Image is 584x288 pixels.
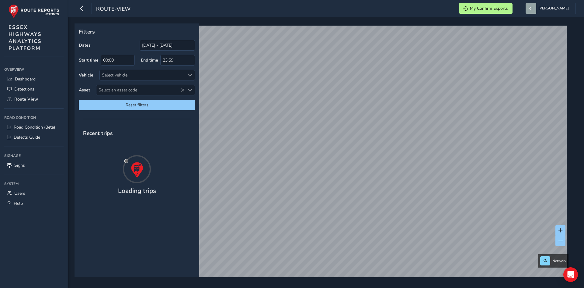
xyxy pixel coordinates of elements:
a: Road Condition (Beta) [4,122,64,132]
div: System [4,179,64,188]
label: Dates [79,42,91,48]
span: ESSEX HIGHWAYS ANALYTICS PLATFORM [9,24,42,52]
span: Signs [14,162,25,168]
span: Select an asset code [96,85,185,95]
img: diamond-layout [526,3,536,14]
button: Reset filters [79,100,195,110]
a: Users [4,188,64,198]
button: My Confirm Exports [459,3,513,14]
div: Road Condition [4,113,64,122]
a: Detections [4,84,64,94]
a: Dashboard [4,74,64,84]
span: Help [14,201,23,206]
span: My Confirm Exports [470,5,508,11]
span: Users [14,190,25,196]
span: Dashboard [15,76,36,82]
label: Start time [79,57,99,63]
a: Signs [4,160,64,170]
span: Recent trips [79,125,117,141]
span: [PERSON_NAME] [538,3,569,14]
div: Open Intercom Messenger [563,267,578,282]
img: rr logo [9,4,59,18]
a: Defects Guide [4,132,64,142]
a: Route View [4,94,64,104]
button: [PERSON_NAME] [526,3,571,14]
span: Detections [14,86,34,92]
span: route-view [96,5,130,14]
div: Select vehicle [100,70,185,80]
span: Road Condition (Beta) [14,124,55,130]
span: Route View [14,96,38,102]
span: Defects Guide [14,134,40,140]
span: Reset filters [83,102,190,108]
label: End time [141,57,158,63]
a: Help [4,198,64,208]
span: Network [552,258,566,263]
label: Vehicle [79,72,93,78]
h4: Loading trips [118,187,156,195]
label: Asset [79,87,90,93]
p: Filters [79,28,195,36]
div: Overview [4,65,64,74]
canvas: Map [77,26,567,284]
div: Signage [4,151,64,160]
div: Select an asset code [185,85,195,95]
